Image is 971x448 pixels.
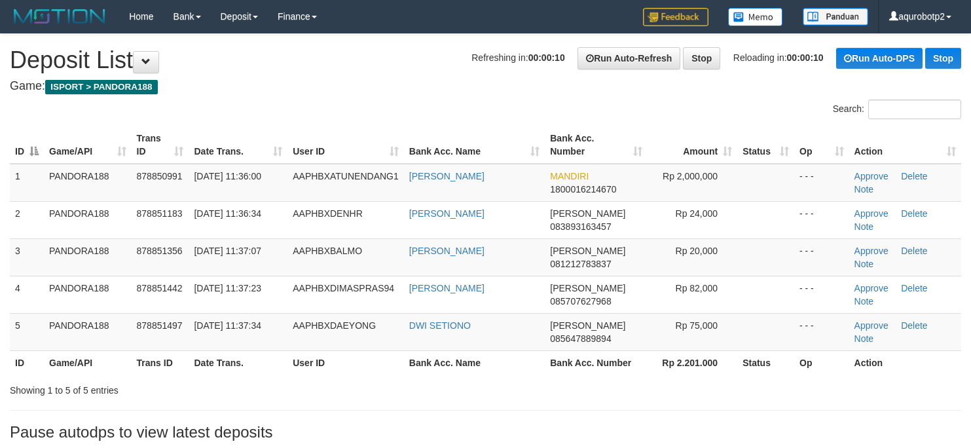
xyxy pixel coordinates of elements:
strong: 00:00:10 [787,52,824,63]
a: Run Auto-Refresh [577,47,680,69]
input: Search: [868,100,961,119]
td: 4 [10,276,44,313]
img: Button%20Memo.svg [728,8,783,26]
a: Delete [901,171,927,181]
span: Rp 20,000 [676,246,718,256]
a: Delete [901,283,927,293]
span: [DATE] 11:37:23 [194,283,261,293]
a: [PERSON_NAME] [409,208,485,219]
label: Search: [833,100,961,119]
span: [DATE] 11:37:34 [194,320,261,331]
strong: 00:00:10 [528,52,565,63]
a: Note [854,296,874,307]
th: Game/API [44,350,132,375]
th: Date Trans.: activate to sort column ascending [189,126,287,164]
a: Run Auto-DPS [836,48,923,69]
span: Rp 24,000 [676,208,718,219]
a: Approve [854,283,889,293]
a: [PERSON_NAME] [409,171,485,181]
th: User ID: activate to sort column ascending [287,126,404,164]
span: 878851356 [137,246,183,256]
th: ID [10,350,44,375]
span: [DATE] 11:36:34 [194,208,261,219]
span: Copy 1800016214670 to clipboard [550,184,616,195]
span: 878850991 [137,171,183,181]
th: Action [849,350,961,375]
span: AAPHBXBALMO [293,246,362,256]
td: PANDORA188 [44,276,132,313]
a: Stop [925,48,961,69]
a: [PERSON_NAME] [409,246,485,256]
span: ISPORT > PANDORA188 [45,80,158,94]
span: 878851497 [137,320,183,331]
span: AAPHBXDIMASPRAS94 [293,283,394,293]
span: Refreshing in: [471,52,564,63]
th: Amount: activate to sort column ascending [648,126,737,164]
th: Op [794,350,849,375]
th: User ID [287,350,404,375]
a: Stop [683,47,720,69]
a: Delete [901,246,927,256]
span: [PERSON_NAME] [550,246,625,256]
img: MOTION_logo.png [10,7,109,26]
a: Approve [854,171,889,181]
td: PANDORA188 [44,164,132,202]
th: Bank Acc. Number [545,350,648,375]
img: Feedback.jpg [643,8,708,26]
a: [PERSON_NAME] [409,283,485,293]
span: [DATE] 11:36:00 [194,171,261,181]
a: Delete [901,320,927,331]
a: Delete [901,208,927,219]
td: PANDORA188 [44,238,132,276]
th: Status [737,350,794,375]
span: AAPHBXATUNENDANG1 [293,171,399,181]
th: Action: activate to sort column ascending [849,126,961,164]
a: Note [854,333,874,344]
a: Note [854,259,874,269]
span: AAPHBXDENHR [293,208,363,219]
th: Bank Acc. Name [404,350,545,375]
td: 1 [10,164,44,202]
th: Bank Acc. Number: activate to sort column ascending [545,126,648,164]
a: Approve [854,320,889,331]
span: [PERSON_NAME] [550,320,625,331]
img: panduan.png [803,8,868,26]
th: ID: activate to sort column descending [10,126,44,164]
span: Copy 085647889894 to clipboard [550,333,611,344]
div: Showing 1 to 5 of 5 entries [10,379,395,397]
span: AAPHBXDAEYONG [293,320,376,331]
td: PANDORA188 [44,313,132,350]
span: Rp 82,000 [676,283,718,293]
span: Reloading in: [733,52,824,63]
h3: Pause autodps to view latest deposits [10,424,961,441]
td: PANDORA188 [44,201,132,238]
td: - - - [794,313,849,350]
td: - - - [794,201,849,238]
th: Game/API: activate to sort column ascending [44,126,132,164]
span: [PERSON_NAME] [550,208,625,219]
span: Rp 75,000 [676,320,718,331]
h4: Game: [10,80,961,93]
span: Copy 081212783837 to clipboard [550,259,611,269]
th: Date Trans. [189,350,287,375]
a: DWI SETIONO [409,320,471,331]
a: Approve [854,246,889,256]
span: 878851442 [137,283,183,293]
span: Copy 083893163457 to clipboard [550,221,611,232]
span: Copy 085707627968 to clipboard [550,296,611,307]
td: 3 [10,238,44,276]
td: 2 [10,201,44,238]
th: Rp 2.201.000 [648,350,737,375]
th: Op: activate to sort column ascending [794,126,849,164]
span: Rp 2,000,000 [663,171,718,181]
th: Trans ID: activate to sort column ascending [132,126,189,164]
a: Approve [854,208,889,219]
span: 878851183 [137,208,183,219]
td: - - - [794,238,849,276]
th: Status: activate to sort column ascending [737,126,794,164]
span: [DATE] 11:37:07 [194,246,261,256]
a: Note [854,221,874,232]
td: - - - [794,276,849,313]
span: [PERSON_NAME] [550,283,625,293]
td: - - - [794,164,849,202]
